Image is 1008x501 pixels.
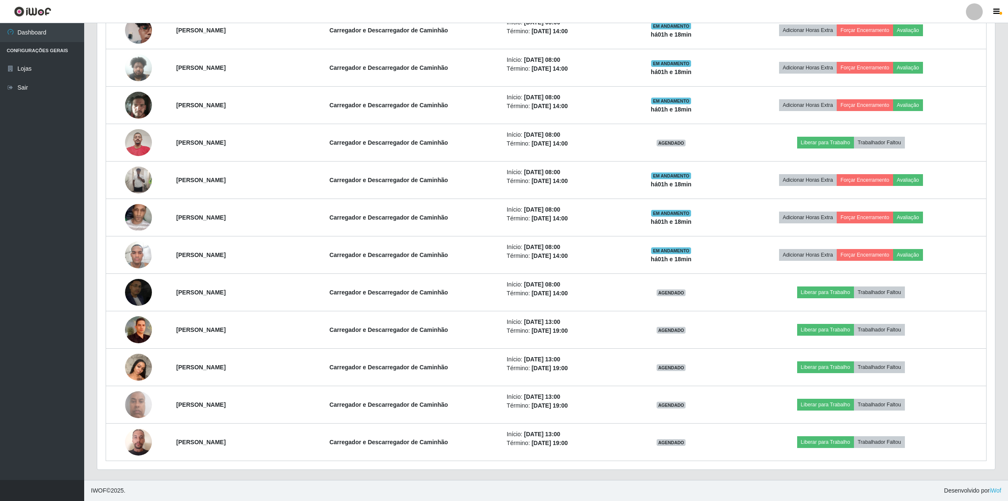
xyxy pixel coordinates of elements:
button: Liberar para Trabalho [797,324,854,336]
strong: Carregador e Descarregador de Caminhão [330,401,448,408]
strong: [PERSON_NAME] [176,364,226,371]
span: © 2025 . [91,486,125,495]
strong: [PERSON_NAME] [176,139,226,146]
li: Início: [507,205,622,214]
strong: Carregador e Descarregador de Caminhão [330,289,448,296]
li: Término: [507,326,622,335]
button: Avaliação [893,212,923,223]
button: Adicionar Horas Extra [779,212,837,223]
button: Avaliação [893,24,923,36]
button: Liberar para Trabalho [797,436,854,448]
strong: [PERSON_NAME] [176,289,226,296]
strong: [PERSON_NAME] [176,252,226,258]
time: [DATE] 14:00 [532,103,568,109]
strong: [PERSON_NAME] [176,64,226,71]
time: [DATE] 08:00 [524,244,560,250]
time: [DATE] 19:00 [532,327,568,334]
button: Trabalhador Faltou [854,137,905,148]
time: [DATE] 14:00 [532,290,568,297]
time: [DATE] 13:00 [524,318,560,325]
time: [DATE] 14:00 [532,178,568,184]
strong: [PERSON_NAME] [176,326,226,333]
button: Forçar Encerramento [837,99,893,111]
strong: [PERSON_NAME] [176,214,226,221]
button: Forçar Encerramento [837,249,893,261]
li: Término: [507,252,622,260]
a: iWof [989,487,1001,494]
strong: Carregador e Descarregador de Caminhão [330,326,448,333]
strong: Carregador e Descarregador de Caminhão [330,139,448,146]
button: Forçar Encerramento [837,62,893,74]
button: Trabalhador Faltou [854,361,905,373]
span: EM ANDAMENTO [651,23,691,29]
img: 1750531114428.jpeg [125,237,152,273]
time: [DATE] 08:00 [524,131,560,138]
strong: há 01 h e 18 min [651,31,692,38]
button: Forçar Encerramento [837,24,893,36]
button: Adicionar Horas Extra [779,99,837,111]
span: EM ANDAMENTO [651,172,691,179]
li: Início: [507,56,622,64]
li: Início: [507,130,622,139]
span: AGENDADO [657,140,686,146]
button: Liberar para Trabalho [797,361,854,373]
strong: há 01 h e 18 min [651,256,692,262]
time: [DATE] 19:00 [532,402,568,409]
time: [DATE] 08:00 [524,169,560,175]
strong: [PERSON_NAME] [176,177,226,183]
strong: [PERSON_NAME] [176,27,226,34]
time: [DATE] 13:00 [524,356,560,363]
time: [DATE] 08:00 [524,281,560,288]
strong: Carregador e Descarregador de Caminhão [330,364,448,371]
span: AGENDADO [657,364,686,371]
button: Avaliação [893,62,923,74]
time: [DATE] 14:00 [532,252,568,259]
button: Avaliação [893,174,923,186]
img: 1748622275930.jpeg [125,50,152,85]
time: [DATE] 08:00 [524,56,560,63]
strong: [PERSON_NAME] [176,401,226,408]
strong: Carregador e Descarregador de Caminhão [330,214,448,221]
time: [DATE] 08:00 [524,94,560,101]
time: [DATE] 19:00 [532,440,568,446]
strong: Carregador e Descarregador de Caminhão [330,102,448,109]
li: Início: [507,280,622,289]
img: 1755778947214.jpeg [125,424,152,460]
li: Início: [507,318,622,326]
li: Término: [507,401,622,410]
span: AGENDADO [657,289,686,296]
time: [DATE] 14:00 [532,28,568,34]
time: [DATE] 08:00 [524,206,560,213]
button: Adicionar Horas Extra [779,62,837,74]
button: Avaliação [893,249,923,261]
button: Trabalhador Faltou [854,436,905,448]
img: 1755042755661.jpeg [125,387,152,422]
button: Liberar para Trabalho [797,399,854,411]
span: AGENDADO [657,327,686,334]
li: Início: [507,243,622,252]
li: Término: [507,177,622,186]
time: [DATE] 14:00 [532,215,568,222]
strong: Carregador e Descarregador de Caminhão [330,27,448,34]
span: EM ANDAMENTO [651,210,691,217]
span: Desenvolvido por [944,486,1001,495]
time: [DATE] 13:00 [524,393,560,400]
li: Término: [507,289,622,298]
img: 1746814061107.jpeg [125,167,152,194]
li: Término: [507,439,622,448]
button: Avaliação [893,99,923,111]
strong: há 01 h e 18 min [651,69,692,75]
button: Trabalhador Faltou [854,399,905,411]
img: 1749255335293.jpeg [125,196,152,239]
time: [DATE] 19:00 [532,365,568,371]
span: EM ANDAMENTO [651,247,691,254]
strong: há 01 h e 18 min [651,181,692,188]
span: AGENDADO [657,439,686,446]
li: Término: [507,27,622,36]
strong: Carregador e Descarregador de Caminhão [330,439,448,445]
strong: Carregador e Descarregador de Caminhão [330,64,448,71]
li: Início: [507,355,622,364]
li: Início: [507,430,622,439]
img: 1752074696514.jpeg [125,349,152,385]
strong: há 01 h e 18 min [651,106,692,113]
